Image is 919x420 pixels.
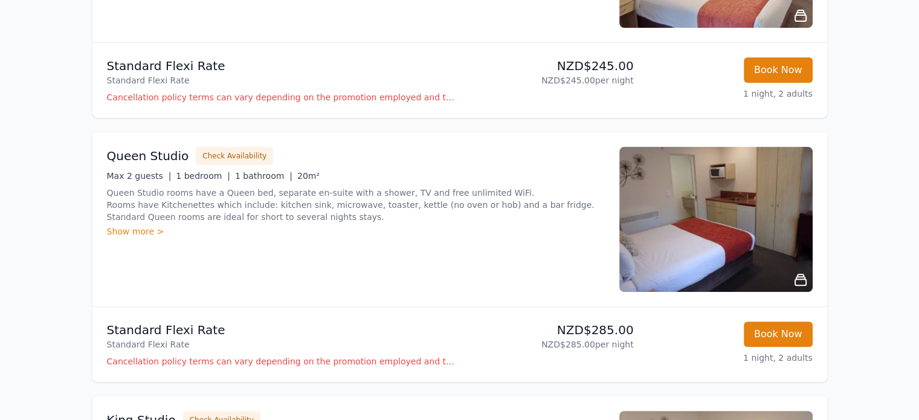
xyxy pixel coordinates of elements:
p: 1 night, 2 adults [643,352,813,364]
span: 1 bedroom | [176,171,230,181]
p: Cancellation policy terms can vary depending on the promotion employed and the time of stay of th... [107,91,455,103]
p: NZD$245.00 per night [465,74,634,86]
button: Book Now [744,321,813,347]
p: Standard Flexi Rate [107,338,455,351]
button: Check Availability [196,147,273,165]
p: 1 night, 2 adults [643,88,813,100]
p: Standard Flexi Rate [107,321,455,338]
p: NZD$245.00 [465,57,634,74]
span: Max 2 guests | [107,171,172,181]
p: Standard Flexi Rate [107,74,455,86]
p: NZD$285.00 per night [465,338,634,351]
p: Queen Studio rooms have a Queen bed, separate en-suite with a shower, TV and free unlimited WiFi.... [107,187,605,223]
p: NZD$285.00 [465,321,634,338]
p: Cancellation policy terms can vary depending on the promotion employed and the time of stay of th... [107,355,455,367]
span: 20m² [297,171,320,181]
p: Standard Flexi Rate [107,57,455,74]
button: Book Now [744,57,813,83]
div: Show more > [107,225,605,237]
span: 1 bathroom | [235,171,292,181]
h3: Queen Studio [107,147,189,164]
